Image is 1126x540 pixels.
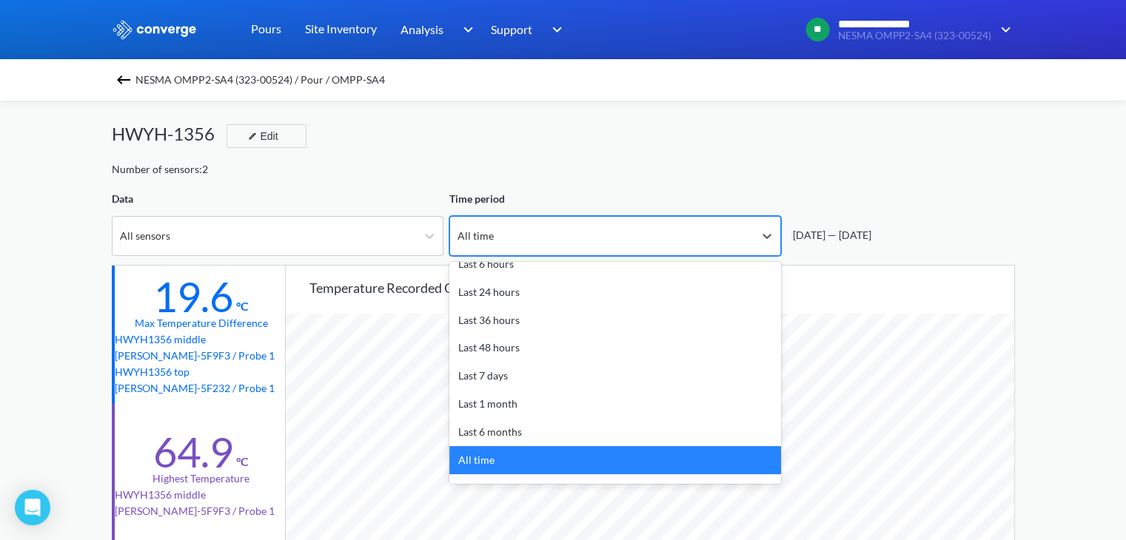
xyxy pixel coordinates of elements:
[491,20,532,38] span: Support
[449,334,781,362] div: Last 48 hours
[112,161,208,178] div: Number of sensors: 2
[309,277,1014,298] div: Temperature recorded over time
[115,487,288,519] p: HWYH1356 middle [PERSON_NAME]-5F9F3 / Probe 1
[449,446,781,474] div: All time
[449,390,781,418] div: Last 1 month
[449,250,781,278] div: Last 6 hours
[838,30,991,41] span: NESMA OMPP2-SA4 (323-00524)
[458,228,494,244] div: All time
[112,20,198,39] img: logo_ewhite.svg
[112,120,227,148] div: HWYH-1356
[787,227,871,243] div: [DATE] — [DATE]
[449,306,781,334] div: Last 36 hours
[449,278,781,306] div: Last 24 hours
[449,474,781,502] div: Custom
[153,470,249,487] div: Highest temperature
[135,70,385,90] span: NESMA OMPP2-SA4 (323-00524) / Pour / OMPP-SA4
[453,21,477,38] img: downArrow.svg
[543,21,566,38] img: downArrow.svg
[242,127,281,145] div: Edit
[449,418,781,446] div: Last 6 months
[248,132,257,141] img: edit-icon.svg
[991,21,1015,38] img: downArrow.svg
[120,228,170,244] div: All sensors
[115,364,288,396] p: HWYH1356 top [PERSON_NAME]-5F232 / Probe 1
[15,490,50,525] div: Open Intercom Messenger
[153,271,233,322] div: 19.6
[115,331,288,364] p: HWYH1356 middle [PERSON_NAME]-5F9F3 / Probe 1
[449,191,781,207] div: Time period
[135,315,268,331] div: Max temperature difference
[227,124,306,148] button: Edit
[449,362,781,390] div: Last 7 days
[153,427,233,477] div: 64.9
[112,191,443,207] div: Data
[115,71,133,89] img: backspace.svg
[401,20,443,38] span: Analysis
